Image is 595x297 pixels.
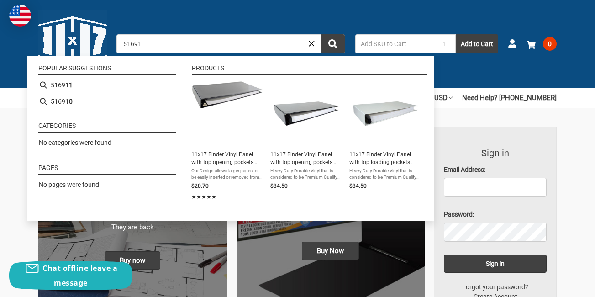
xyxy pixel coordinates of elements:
div: Instant Search Results [27,56,434,221]
span: 11x17 Binder Vinyl Panel with top opening pockets Featuring a 2" EZ Comfort Locking Angle-D Black [270,151,342,166]
a: 11x17 Binder Vinyl Panel with top opening pockets Featuring a 1.5" Angle-D Ring Black11x17 Binder... [191,80,263,202]
li: Categories [38,122,176,133]
span: 11x17 Binder Vinyl Panel with top loading pockets Featuring a 2" EZ Comfort Locking Angle-D White [349,151,421,166]
a: 0 [527,32,557,56]
span: No categories were found [39,139,111,146]
li: Popular suggestions [38,65,176,75]
span: Chat offline leave a message [42,263,117,288]
span: Our Design allows larger pages to be easily inserted or removed from the clear overlay pockets. C... [191,168,263,180]
li: 516911 [35,77,179,93]
span: ★★★★★ [191,193,216,201]
input: Add SKU to Cart [355,34,434,53]
span: $34.50 [270,183,288,189]
span: Buy now [105,251,160,270]
img: 11x17.com [38,10,107,78]
li: 11x17 Binder Vinyl Panel with top opening pockets Featuring a 1.5" Angle-D Ring Black [188,77,267,206]
img: 11x17 Binder Vinyl Panel with top loading pockets Featuring a 2" EZ Comfort Locking Angle-D White [352,80,418,147]
h3: Sign in [444,146,547,160]
button: Add to Cart [456,34,498,53]
img: duty and tax information for United States [9,5,31,27]
span: $34.50 [349,183,367,189]
button: Chat offline leave a message [9,261,132,290]
span: $20.70 [191,183,209,189]
span: Heavy Duty Durable Vinyl that is considered to be Premium Quality and an updated Ring Mechanism. ... [349,168,421,180]
a: USD [434,88,453,108]
span: No pages were found [39,181,99,188]
img: 11x17 Binder Vinyl Panel with top opening pockets Featuring a 1.5" Angle-D Ring Black [191,80,263,109]
span: Heavy Duty Durable Vinyl that is considered to be Premium Quality and an updated Ring Mechanism. ... [270,168,342,180]
li: 11x17 Binder Vinyl Panel with top opening pockets Featuring a 2" EZ Comfort Locking Angle-D Black [267,77,346,206]
b: 0 [69,97,73,106]
li: Pages [38,164,176,175]
a: 11x17 Binder Vinyl Panel with top loading pockets Featuring a 2" EZ Comfort Locking Angle-D White... [349,80,421,202]
span: 0 [543,37,557,51]
label: Password: [444,210,547,219]
span: 11x17 Binder Vinyl Panel with top opening pockets Featuring a 1.5" Angle-D Ring Black [191,151,263,166]
p: They are back [48,222,217,233]
input: Search by keyword, brand or SKU [116,34,345,53]
a: 11x17 Binder Vinyl Panel with top opening pockets Featuring a 2" EZ Comfort Locking Angle-D Black... [270,80,342,202]
b: 1 [69,80,73,90]
li: 516910 [35,93,179,110]
img: 11x17 Binder Vinyl Panel with top opening pockets Featuring a 2" EZ Comfort Locking Angle-D Black [273,80,339,147]
a: Need Help? [PHONE_NUMBER] [462,88,557,108]
span: Buy Now [302,242,359,260]
li: 11x17 Binder Vinyl Panel with top loading pockets Featuring a 2" EZ Comfort Locking Angle-D White [346,77,425,206]
label: Email Address: [444,165,547,175]
li: Products [192,65,427,75]
a: Close [307,39,316,48]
